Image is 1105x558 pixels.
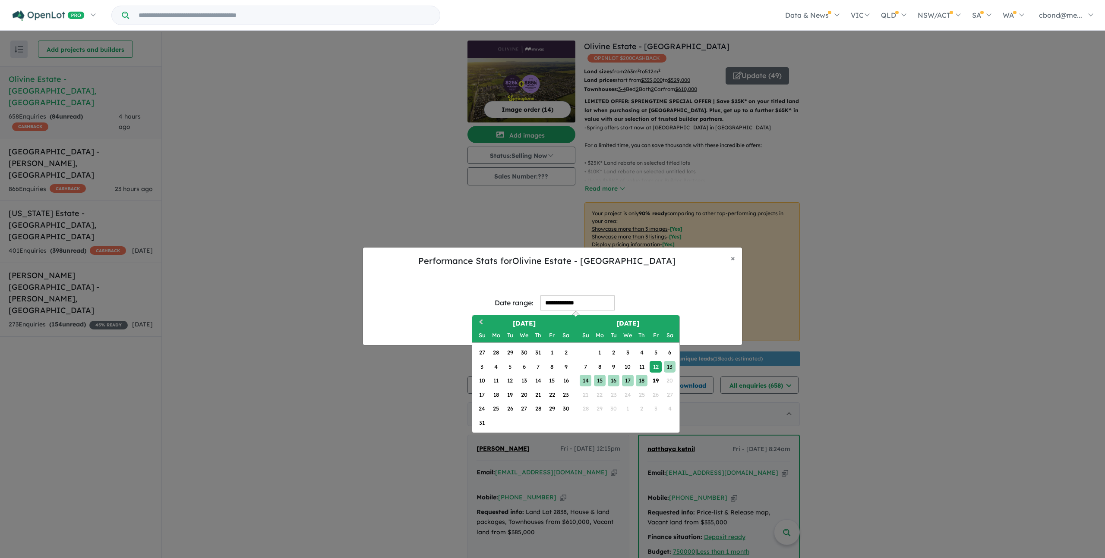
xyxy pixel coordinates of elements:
div: Not available Saturday, September 20th, 2025 [664,375,676,386]
div: Choose Monday, September 1st, 2025 [594,347,606,358]
span: × [731,253,735,263]
div: Wednesday [622,329,634,341]
div: Choose Thursday, September 18th, 2025 [636,375,647,386]
span: cbond@me... [1039,11,1082,19]
div: Sunday [476,329,488,341]
div: Friday [546,329,558,341]
div: Choose Monday, July 28th, 2025 [490,347,502,358]
div: Not available Friday, October 3rd, 2025 [650,403,661,414]
div: Choose Tuesday, September 2nd, 2025 [608,347,619,358]
div: Choose Friday, August 15th, 2025 [546,375,558,386]
button: Previous Month [473,316,487,330]
input: Try estate name, suburb, builder or developer [131,6,438,25]
div: Choose Friday, September 12th, 2025 [650,361,661,373]
div: Not available Thursday, September 25th, 2025 [636,389,647,401]
div: Thursday [532,329,544,341]
h5: Performance Stats for Olivine Estate - [GEOGRAPHIC_DATA] [370,254,724,267]
div: Choose Thursday, July 31st, 2025 [532,347,544,358]
div: Not available Wednesday, September 24th, 2025 [622,389,634,401]
div: Saturday [664,329,676,341]
div: Choose Tuesday, August 12th, 2025 [504,375,516,386]
div: Choose Monday, August 25th, 2025 [490,403,502,414]
div: Saturday [560,329,572,341]
div: Choose Tuesday, August 26th, 2025 [504,403,516,414]
div: Choose Wednesday, August 13th, 2025 [518,375,530,386]
div: Choose Saturday, September 13th, 2025 [664,361,676,373]
div: Sunday [580,329,591,341]
div: Choose Thursday, August 21st, 2025 [532,389,544,401]
div: Choose Monday, August 11th, 2025 [490,375,502,386]
div: Not available Thursday, October 2nd, 2025 [636,403,647,414]
div: Tuesday [608,329,619,341]
div: Choose Wednesday, September 3rd, 2025 [622,347,634,358]
div: Choose Sunday, September 14th, 2025 [580,375,591,386]
div: Thursday [636,329,647,341]
div: Choose Wednesday, August 6th, 2025 [518,361,530,373]
div: Choose Sunday, August 31st, 2025 [476,417,488,429]
div: Not available Monday, September 22nd, 2025 [594,389,606,401]
div: Choose Thursday, September 4th, 2025 [636,347,647,358]
div: Choose Saturday, August 23rd, 2025 [560,389,572,401]
div: Tuesday [504,329,516,341]
div: Choose Monday, September 15th, 2025 [594,375,606,386]
div: Choose Friday, August 1st, 2025 [546,347,558,358]
div: Choose Thursday, September 11th, 2025 [636,361,647,373]
div: Not available Sunday, September 21st, 2025 [580,389,591,401]
h2: [DATE] [576,319,679,329]
div: Not available Saturday, September 27th, 2025 [664,389,676,401]
div: Not available Monday, September 29th, 2025 [594,403,606,414]
h2: [DATE] [472,319,576,329]
div: Choose Tuesday, September 9th, 2025 [608,361,619,373]
div: Choose Sunday, August 10th, 2025 [476,375,488,386]
div: Choose Wednesday, September 10th, 2025 [622,361,634,373]
div: Choose Friday, August 29th, 2025 [546,403,558,414]
div: Monday [594,329,606,341]
div: Choose Saturday, August 2nd, 2025 [560,347,572,358]
div: Choose Thursday, August 14th, 2025 [532,375,544,386]
div: Choose Tuesday, August 5th, 2025 [504,361,516,373]
div: Not available Tuesday, September 23rd, 2025 [608,389,619,401]
div: Choose Monday, August 18th, 2025 [490,389,502,401]
div: Choose Monday, August 4th, 2025 [490,361,502,373]
div: Not available Sunday, September 28th, 2025 [580,403,591,414]
div: Choose Saturday, August 16th, 2025 [560,375,572,386]
div: Choose Friday, September 5th, 2025 [650,347,661,358]
div: Choose Wednesday, September 17th, 2025 [622,375,634,386]
img: Openlot PRO Logo White [13,10,85,21]
div: Choose Thursday, August 28th, 2025 [532,403,544,414]
div: Not available Saturday, October 4th, 2025 [664,403,676,414]
div: Choose Wednesday, August 20th, 2025 [518,389,530,401]
div: Monday [490,329,502,341]
div: Friday [650,329,661,341]
div: Choose Tuesday, August 19th, 2025 [504,389,516,401]
div: Not available Friday, September 26th, 2025 [650,389,661,401]
div: Not available Tuesday, September 30th, 2025 [608,403,619,414]
div: Choose Thursday, August 7th, 2025 [532,361,544,373]
div: Choose Tuesday, September 16th, 2025 [608,375,619,386]
div: Month September, 2025 [578,346,676,416]
div: Choose Date [472,315,680,433]
div: Choose Saturday, August 9th, 2025 [560,361,572,373]
div: Not available Wednesday, October 1st, 2025 [622,403,634,414]
div: Month August, 2025 [475,346,573,430]
div: Choose Saturday, August 30th, 2025 [560,403,572,414]
div: Choose Friday, August 8th, 2025 [546,361,558,373]
div: Choose Saturday, September 6th, 2025 [664,347,676,358]
div: Choose Sunday, September 7th, 2025 [580,361,591,373]
div: Choose Sunday, August 17th, 2025 [476,389,488,401]
div: Choose Tuesday, July 29th, 2025 [504,347,516,358]
div: Wednesday [518,329,530,341]
div: Date range: [495,297,534,309]
div: Choose Sunday, August 3rd, 2025 [476,361,488,373]
div: Choose Sunday, August 24th, 2025 [476,403,488,414]
div: Choose Monday, September 8th, 2025 [594,361,606,373]
div: Choose Wednesday, July 30th, 2025 [518,347,530,358]
div: Choose Friday, August 22nd, 2025 [546,389,558,401]
div: Choose Sunday, July 27th, 2025 [476,347,488,358]
div: Choose Wednesday, August 27th, 2025 [518,403,530,414]
div: Choose Friday, September 19th, 2025 [650,375,661,386]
